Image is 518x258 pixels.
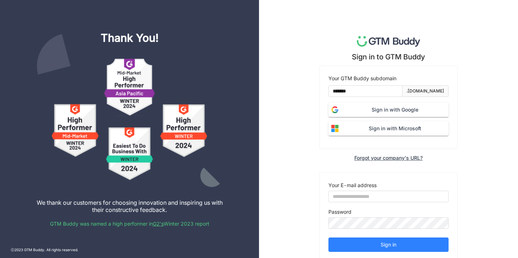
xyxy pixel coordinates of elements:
[381,241,396,249] span: Sign in
[153,221,164,227] a: G2's
[341,106,449,114] span: Sign in with Google
[406,88,444,95] div: .[DOMAIN_NAME]
[328,208,351,216] label: Password
[328,74,449,82] div: Your GTM Buddy subdomain
[328,122,341,135] img: login-microsoft.svg
[328,103,341,116] img: login-google.svg
[328,103,449,117] button: Sign in with Google
[341,125,449,132] span: Sign in with Microsoft
[354,155,423,161] div: Forgot your company's URL?
[357,36,421,47] img: logo
[328,181,377,189] label: Your E-mail address
[328,237,449,252] button: Sign in
[328,121,449,136] button: Sign in with Microsoft
[352,53,425,61] div: Sign in to GTM Buddy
